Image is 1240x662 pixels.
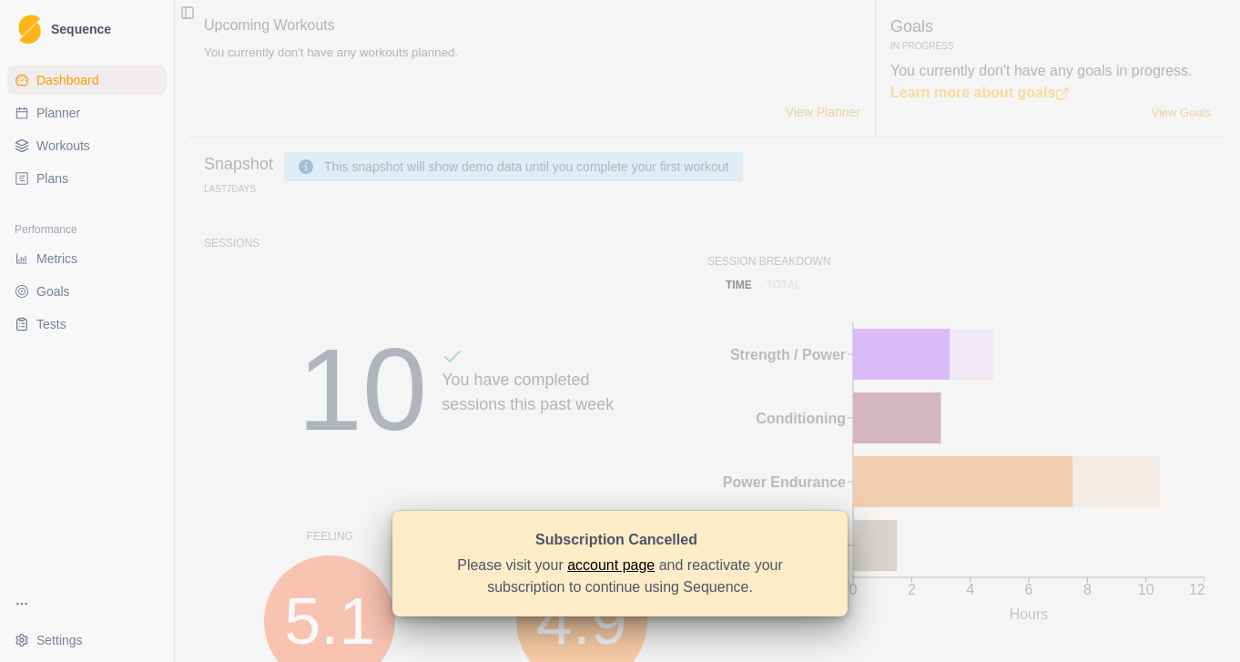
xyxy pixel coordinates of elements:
[227,184,232,194] span: 7
[1189,582,1205,597] tspan: 12
[298,302,427,477] div: 10
[18,15,41,45] img: Logo
[204,184,256,194] p: Last Days
[726,277,752,293] p: time
[7,98,167,127] a: Planner
[36,71,99,89] span: Dashboard
[7,626,167,655] button: Settings
[420,555,820,598] div: Please visit your and reactivate your subscription to continue using Sequence.
[756,410,846,425] tspan: Conditioning
[890,60,1211,104] p: You currently don't have any goals in progress.
[36,250,77,268] span: Metrics
[324,156,728,178] div: This snapshot will show demo data until you complete your first workout
[204,15,860,36] p: Upcoming Workouts
[36,282,70,300] span: Goals
[1151,104,1211,122] a: View Goals
[7,310,167,339] a: Tests
[7,7,167,51] a: LogoSequence
[1010,606,1049,622] tspan: Hours
[204,152,273,177] p: Snapshot
[908,582,916,597] tspan: 2
[51,23,111,36] span: Sequence
[966,582,974,597] tspan: 4
[36,137,90,155] span: Workouts
[7,131,167,160] a: Workouts
[36,315,66,333] span: Tests
[36,104,80,122] span: Planner
[567,557,655,573] a: account page
[890,39,1211,53] p: In Progress
[7,277,167,306] a: Goals
[204,235,707,251] p: Sessions
[890,85,1070,100] a: Learn more about goals
[786,103,860,122] a: View Planner
[7,164,167,193] a: Plans
[36,169,68,188] span: Plans
[420,529,813,551] div: Subscription Cancelled
[442,346,614,477] div: You have completed sessions this past week
[1025,582,1033,597] tspan: 6
[723,474,846,489] tspan: Power Endurance
[204,528,456,545] p: Feeling
[7,66,167,95] a: Dashboard
[890,15,1211,39] p: Goals
[1138,582,1154,597] tspan: 10
[7,215,167,244] div: Performance
[7,244,167,273] a: Metrics
[730,346,846,362] tspan: Strength / Power
[1083,582,1092,597] tspan: 8
[204,44,860,62] p: You currently don't have any workouts planned.
[849,582,858,597] tspan: 0
[707,253,1211,270] p: Session Breakdown
[767,277,802,293] p: total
